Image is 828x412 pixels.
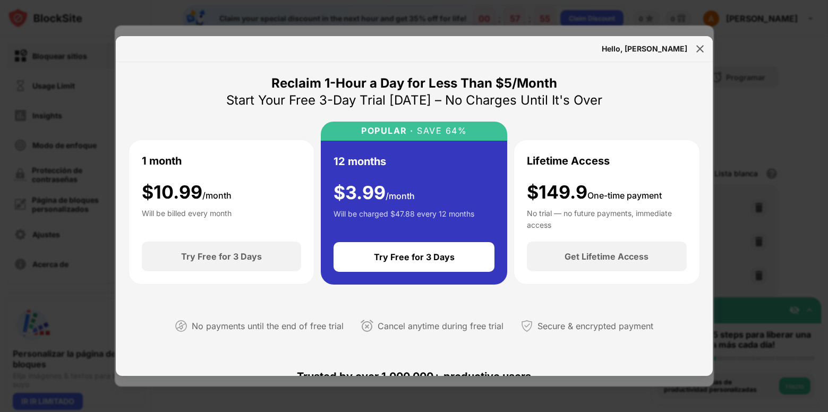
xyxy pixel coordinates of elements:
[565,251,648,262] div: Get Lifetime Access
[537,319,653,334] div: Secure & encrypted payment
[374,252,455,262] div: Try Free for 3 Days
[334,153,386,169] div: 12 months
[527,153,610,169] div: Lifetime Access
[527,182,662,203] div: $149.9
[175,320,187,332] img: not-paying
[414,126,467,136] div: SAVE 64%
[527,208,687,229] div: No trial — no future payments, immediate access
[142,208,232,229] div: Will be billed every month
[361,126,414,136] div: POPULAR ·
[334,208,474,229] div: Will be charged $47.88 every 12 months
[386,191,415,201] span: /month
[226,92,602,109] div: Start Your Free 3-Day Trial [DATE] – No Charges Until It's Over
[361,320,373,332] img: cancel-anytime
[334,182,415,204] div: $ 3.99
[129,351,700,402] div: Trusted by over 1,000,000+ productive users
[142,153,182,169] div: 1 month
[378,319,503,334] div: Cancel anytime during free trial
[202,190,232,201] span: /month
[602,45,687,53] div: Hello, [PERSON_NAME]
[192,319,344,334] div: No payments until the end of free trial
[271,75,557,92] div: Reclaim 1-Hour a Day for Less Than $5/Month
[142,182,232,203] div: $ 10.99
[520,320,533,332] img: secured-payment
[181,251,262,262] div: Try Free for 3 Days
[587,190,662,201] span: One-time payment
